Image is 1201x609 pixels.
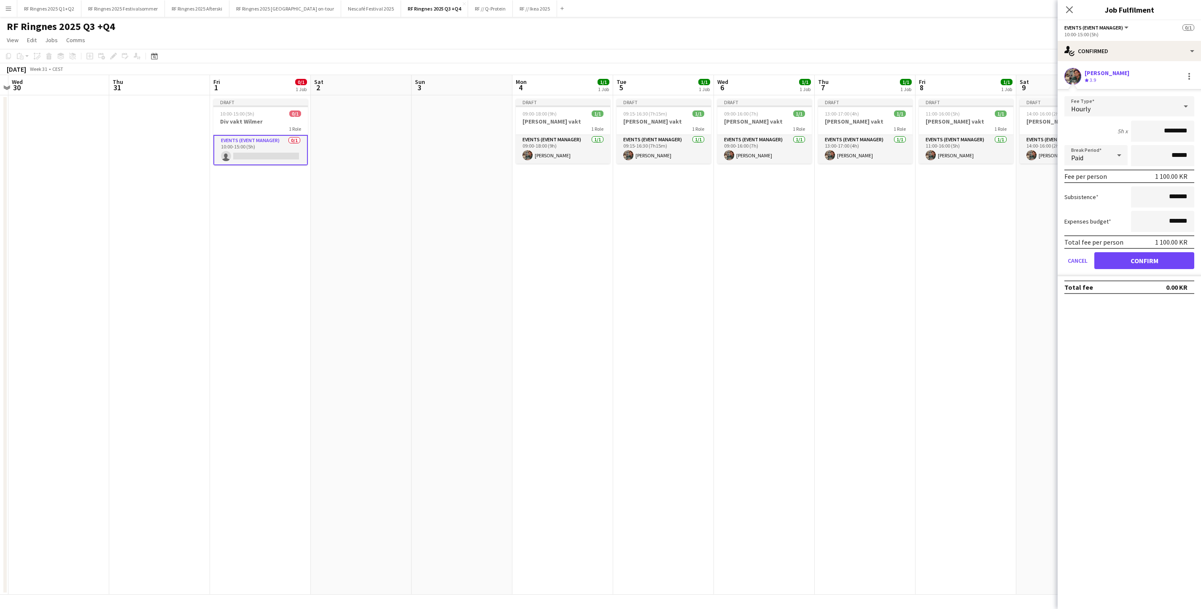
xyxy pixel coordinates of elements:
label: Expenses budget [1064,218,1111,225]
app-job-card: Draft14:00-16:00 (2h)1/1[PERSON_NAME] vakt1 RoleEvents (Event Manager)1/114:00-16:00 (2h)[PERSON_... [1020,99,1114,164]
span: 2 [313,83,323,92]
label: Subsistence [1064,193,1099,201]
div: Draft [617,99,711,105]
div: Draft [919,99,1013,105]
div: 10:00-15:00 (5h) [1064,31,1194,38]
h3: Job Fulfilment [1058,4,1201,15]
div: Draft [516,99,610,105]
div: Total fee per person [1064,238,1123,246]
div: Draft10:00-15:00 (5h)0/1Div vakt Wilmer1 RoleEvents (Event Manager)0/110:00-15:00 (5h) [213,99,308,165]
span: Sun [415,78,425,86]
div: Confirmed [1058,41,1201,61]
span: 1/1 [698,79,710,85]
button: RF Ringnes 2025 Q3 +Q4 [401,0,468,17]
button: Nescafé Festival 2025 [341,0,401,17]
span: 1/1 [995,110,1007,117]
span: 3.9 [1090,77,1096,83]
app-card-role: Events (Event Manager)1/109:00-16:00 (7h)[PERSON_NAME] [717,135,812,164]
button: RF Ringnes 2025 Q1+Q2 [17,0,81,17]
h3: [PERSON_NAME] vakt [617,118,711,125]
span: Events (Event Manager) [1064,24,1123,31]
span: 1 [212,83,220,92]
div: [DATE] [7,65,26,73]
div: 1 Job [1001,86,1012,92]
a: Edit [24,35,40,46]
span: 1/1 [799,79,811,85]
span: 8 [918,83,926,92]
h3: [PERSON_NAME] vakt [818,118,913,125]
span: 9 [1018,83,1029,92]
h3: [PERSON_NAME] vakt [1020,118,1114,125]
span: 09:00-16:00 (7h) [724,110,758,117]
app-card-role: Events (Event Manager)1/113:00-17:00 (4h)[PERSON_NAME] [818,135,913,164]
span: View [7,36,19,44]
span: 6 [716,83,728,92]
h3: [PERSON_NAME] vakt [717,118,812,125]
div: 5h x [1118,127,1128,135]
span: 1/1 [894,110,906,117]
div: 1 Job [296,86,307,92]
span: 1 Role [591,126,603,132]
span: 7 [817,83,829,92]
button: Confirm [1094,252,1194,269]
div: 1 100.00 KR [1155,238,1188,246]
a: View [3,35,22,46]
h3: [PERSON_NAME] vakt [919,118,1013,125]
span: Fri [919,78,926,86]
app-job-card: Draft13:00-17:00 (4h)1/1[PERSON_NAME] vakt1 RoleEvents (Event Manager)1/113:00-17:00 (4h)[PERSON_... [818,99,913,164]
span: 1 Role [692,126,704,132]
div: Draft [717,99,812,105]
span: Jobs [45,36,58,44]
span: Mon [516,78,527,86]
a: Jobs [42,35,61,46]
h3: [PERSON_NAME] vakt [516,118,610,125]
app-job-card: Draft09:15-16:30 (7h15m)1/1[PERSON_NAME] vakt1 RoleEvents (Event Manager)1/109:15-16:30 (7h15m)[P... [617,99,711,164]
span: 1 Role [793,126,805,132]
span: 1/1 [692,110,704,117]
span: 1/1 [598,79,609,85]
span: Hourly [1071,105,1091,113]
span: 1 Role [289,126,301,132]
span: 1 Role [994,126,1007,132]
app-card-role: Events (Event Manager)1/109:00-18:00 (9h)[PERSON_NAME] [516,135,610,164]
app-job-card: Draft09:00-18:00 (9h)1/1[PERSON_NAME] vakt1 RoleEvents (Event Manager)1/109:00-18:00 (9h)[PERSON_... [516,99,610,164]
span: 30 [11,83,23,92]
button: RF Ringnes 2025 [GEOGRAPHIC_DATA] on-tour [229,0,341,17]
span: 1 Role [894,126,906,132]
h3: Div vakt Wilmer [213,118,308,125]
span: Thu [818,78,829,86]
button: RF // Ikea 2025 [513,0,557,17]
span: 09:15-16:30 (7h15m) [623,110,667,117]
span: Comms [66,36,85,44]
div: 1 Job [699,86,710,92]
button: RF Ringnes 2025 Afterski [165,0,229,17]
span: 1/1 [900,79,912,85]
span: Fri [213,78,220,86]
span: 10:00-15:00 (5h) [220,110,254,117]
span: 0/1 [295,79,307,85]
div: 0.00 KR [1166,283,1188,291]
app-card-role: Events (Event Manager)1/114:00-16:00 (2h)[PERSON_NAME] [1020,135,1114,164]
button: Cancel [1064,252,1091,269]
app-card-role: Events (Event Manager)0/110:00-15:00 (5h) [213,135,308,165]
span: 0/1 [289,110,301,117]
span: Tue [617,78,626,86]
span: Sat [314,78,323,86]
span: 1/1 [793,110,805,117]
span: 13:00-17:00 (4h) [825,110,859,117]
span: 31 [111,83,123,92]
span: 4 [514,83,527,92]
span: 11:00-16:00 (5h) [926,110,960,117]
span: 09:00-18:00 (9h) [522,110,557,117]
div: CEST [52,66,63,72]
button: RF // Q-Protein [468,0,513,17]
app-job-card: Draft09:00-16:00 (7h)1/1[PERSON_NAME] vakt1 RoleEvents (Event Manager)1/109:00-16:00 (7h)[PERSON_... [717,99,812,164]
span: 5 [615,83,626,92]
span: Paid [1071,154,1083,162]
div: Total fee [1064,283,1093,291]
div: Draft [1020,99,1114,105]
